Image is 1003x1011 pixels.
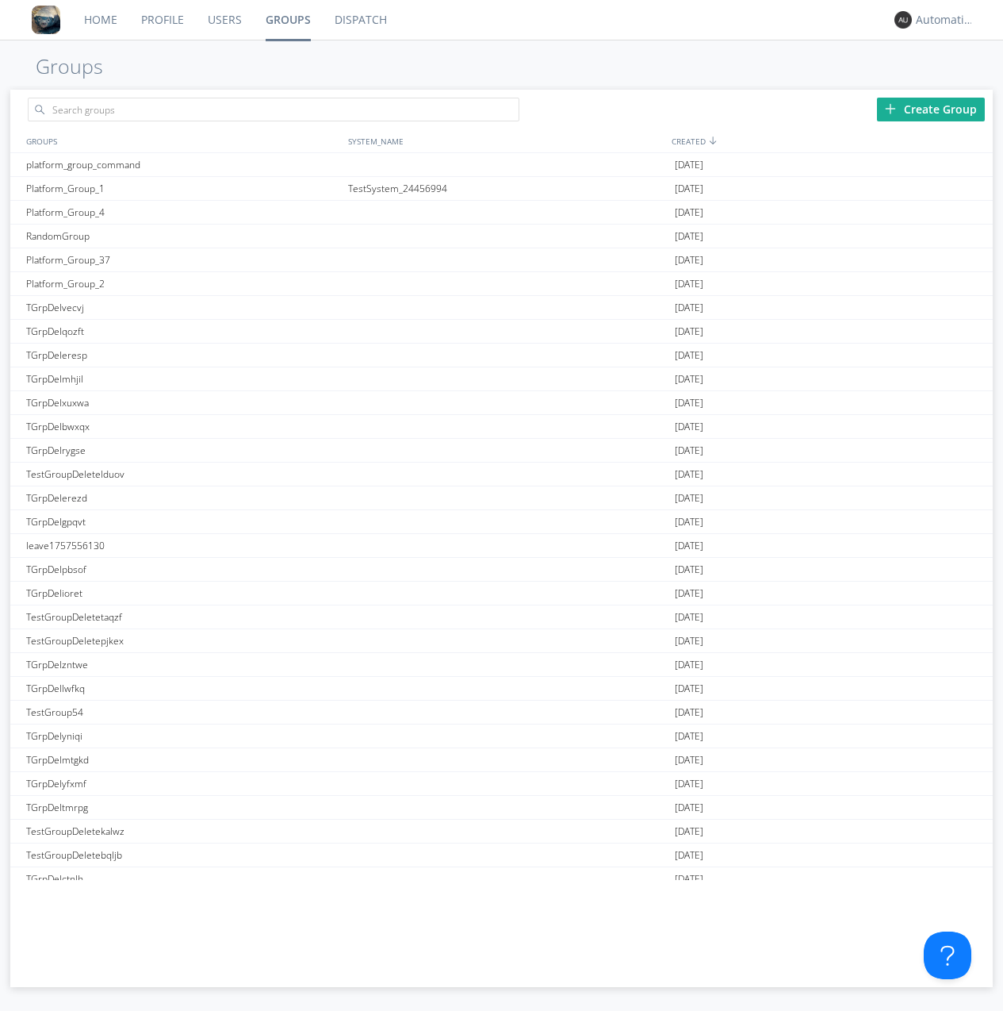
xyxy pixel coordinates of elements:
[885,103,896,114] img: plus.svg
[10,463,993,486] a: TestGroupDeletelduov[DATE]
[10,320,993,344] a: TGrpDelqozft[DATE]
[22,605,344,629] div: TestGroupDeletetaqzf
[675,534,703,558] span: [DATE]
[22,534,344,557] div: leave1757556130
[10,415,993,439] a: TGrpDelbwxqx[DATE]
[22,367,344,390] div: TGrpDelmhjil
[22,415,344,438] div: TGrpDelbwxqx
[675,558,703,582] span: [DATE]
[675,820,703,844] span: [DATE]
[675,867,703,891] span: [DATE]
[675,344,703,367] span: [DATE]
[344,177,671,200] div: TestSystem_24456994
[10,510,993,534] a: TGrpDelgpqvt[DATE]
[22,772,344,795] div: TGrpDelyfxmf
[668,129,993,152] div: CREATED
[22,725,344,748] div: TGrpDelyniqi
[22,844,344,867] div: TestGroupDeletebqljb
[10,629,993,653] a: TestGroupDeletepjkex[DATE]
[675,153,703,177] span: [DATE]
[28,98,519,121] input: Search groups
[22,558,344,581] div: TGrpDelpbsof
[10,177,993,201] a: Platform_Group_1TestSystem_24456994[DATE]
[877,98,985,121] div: Create Group
[22,486,344,509] div: TGrpDelerezd
[675,844,703,867] span: [DATE]
[22,225,344,248] div: RandomGroup
[22,796,344,819] div: TGrpDeltmrpg
[10,748,993,772] a: TGrpDelmtgkd[DATE]
[10,225,993,248] a: RandomGroup[DATE]
[344,129,668,152] div: SYSTEM_NAME
[22,653,344,676] div: TGrpDelzntwe
[675,296,703,320] span: [DATE]
[10,439,993,463] a: TGrpDelrygse[DATE]
[675,177,703,201] span: [DATE]
[22,320,344,343] div: TGrpDelqozft
[675,272,703,296] span: [DATE]
[10,867,993,891] a: TGrpDelctnlh[DATE]
[675,248,703,272] span: [DATE]
[10,605,993,629] a: TestGroupDeletetaqzf[DATE]
[675,653,703,677] span: [DATE]
[22,344,344,367] div: TGrpDeleresp
[22,129,340,152] div: GROUPS
[10,391,993,415] a: TGrpDelxuxwa[DATE]
[10,272,993,296] a: Platform_Group_2[DATE]
[22,177,344,200] div: Platform_Group_1
[675,201,703,225] span: [DATE]
[675,510,703,534] span: [DATE]
[10,296,993,320] a: TGrpDelvecvj[DATE]
[916,12,975,28] div: Automation+0004
[10,534,993,558] a: leave1757556130[DATE]
[924,932,971,979] iframe: Toggle Customer Support
[10,558,993,582] a: TGrpDelpbsof[DATE]
[10,677,993,701] a: TGrpDellwfkq[DATE]
[10,248,993,272] a: Platform_Group_37[DATE]
[22,629,344,652] div: TestGroupDeletepjkex
[10,820,993,844] a: TestGroupDeletekalwz[DATE]
[675,677,703,701] span: [DATE]
[10,201,993,225] a: Platform_Group_4[DATE]
[10,796,993,820] a: TGrpDeltmrpg[DATE]
[22,201,344,224] div: Platform_Group_4
[22,701,344,724] div: TestGroup54
[10,344,993,367] a: TGrpDeleresp[DATE]
[675,391,703,415] span: [DATE]
[22,391,344,414] div: TGrpDelxuxwa
[675,225,703,248] span: [DATE]
[22,296,344,319] div: TGrpDelvecvj
[675,629,703,653] span: [DATE]
[675,582,703,605] span: [DATE]
[675,415,703,439] span: [DATE]
[22,248,344,271] div: Platform_Group_37
[675,367,703,391] span: [DATE]
[675,748,703,772] span: [DATE]
[22,820,344,843] div: TestGroupDeletekalwz
[22,153,344,176] div: platform_group_command
[675,725,703,748] span: [DATE]
[675,439,703,463] span: [DATE]
[22,748,344,771] div: TGrpDelmtgkd
[675,486,703,510] span: [DATE]
[10,701,993,725] a: TestGroup54[DATE]
[675,701,703,725] span: [DATE]
[675,320,703,344] span: [DATE]
[894,11,912,29] img: 373638.png
[675,463,703,486] span: [DATE]
[10,486,993,510] a: TGrpDelerezd[DATE]
[22,463,344,486] div: TestGroupDeletelduov
[22,439,344,462] div: TGrpDelrygse
[675,605,703,629] span: [DATE]
[22,582,344,605] div: TGrpDelioret
[10,725,993,748] a: TGrpDelyniqi[DATE]
[10,153,993,177] a: platform_group_command[DATE]
[675,772,703,796] span: [DATE]
[675,796,703,820] span: [DATE]
[22,867,344,890] div: TGrpDelctnlh
[10,772,993,796] a: TGrpDelyfxmf[DATE]
[10,367,993,391] a: TGrpDelmhjil[DATE]
[22,510,344,533] div: TGrpDelgpqvt
[32,6,60,34] img: 8ff700cf5bab4eb8a436322861af2272
[10,653,993,677] a: TGrpDelzntwe[DATE]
